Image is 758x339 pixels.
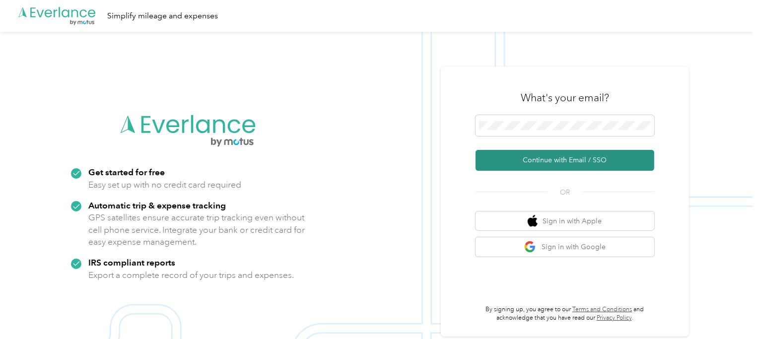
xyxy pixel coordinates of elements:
strong: Automatic trip & expense tracking [88,200,226,210]
span: OR [548,187,582,198]
p: Export a complete record of your trips and expenses. [88,269,294,281]
h3: What's your email? [521,91,609,105]
a: Privacy Policy [597,314,632,322]
p: By signing up, you agree to our and acknowledge that you have read our . [476,305,654,323]
strong: IRS compliant reports [88,257,175,268]
a: Terms and Conditions [572,306,632,313]
p: Easy set up with no credit card required [88,179,241,191]
button: google logoSign in with Google [476,237,654,257]
strong: Get started for free [88,167,165,177]
img: apple logo [528,215,538,227]
button: apple logoSign in with Apple [476,211,654,231]
img: google logo [524,241,537,253]
button: Continue with Email / SSO [476,150,654,171]
div: Simplify mileage and expenses [107,10,218,22]
p: GPS satellites ensure accurate trip tracking even without cell phone service. Integrate your bank... [88,211,305,248]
